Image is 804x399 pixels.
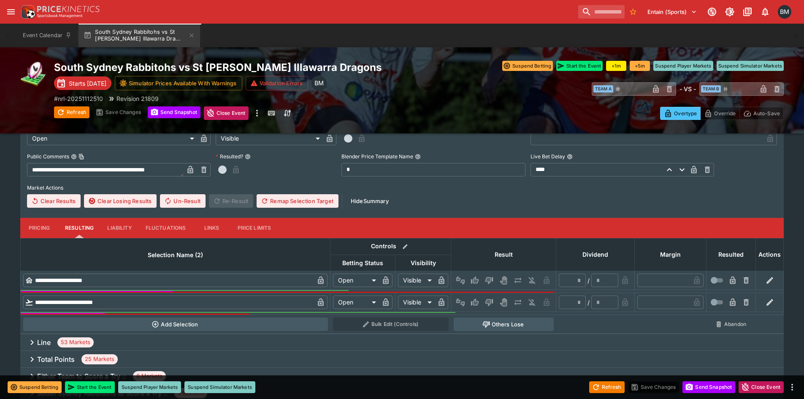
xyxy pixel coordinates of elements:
[525,296,539,309] button: Eliminated In Play
[497,274,510,287] button: Void
[740,4,755,19] button: Documentation
[37,338,51,347] h6: Line
[204,106,249,120] button: Close Event
[57,338,94,347] span: 53 Markets
[626,5,640,19] button: No Bookmarks
[415,154,421,160] button: Blender Price Template Name
[660,107,701,120] button: Overtype
[346,194,394,208] button: HideSummary
[69,79,106,88] p: Starts [DATE]
[468,296,482,309] button: Win
[717,61,784,71] button: Suspend Simulator Markets
[333,296,379,309] div: Open
[148,106,200,118] button: Send Snapshot
[65,381,115,393] button: Start the Event
[502,61,553,71] button: Suspend Betting
[81,355,118,364] span: 25 Markets
[511,274,525,287] button: Push
[115,76,242,90] button: Simulator Prices Available With Warnings
[778,5,791,19] div: Byron Monk
[27,132,197,145] div: Open
[216,132,323,145] div: Visible
[246,76,309,90] button: Validation Errors
[330,238,451,255] th: Controls
[54,94,103,103] p: Copy To Clipboard
[739,381,784,393] button: Close Event
[184,381,255,393] button: Suspend Simulator Markets
[20,61,47,88] img: rugby_league.png
[37,14,83,18] img: Sportsbook Management
[589,381,625,393] button: Refresh
[739,107,784,120] button: Auto-Save
[160,194,205,208] button: Un-Result
[454,274,467,287] button: Not Set
[311,76,327,91] div: Byron Monk
[100,218,138,238] button: Liability
[398,274,435,287] div: Visible
[704,4,720,19] button: Connected to PK
[245,154,251,160] button: Resulted?
[525,274,539,287] button: Eliminated In Play
[556,238,635,271] th: Dividend
[468,274,482,287] button: Win
[54,106,89,118] button: Refresh
[257,194,338,208] button: Remap Selection Target
[8,381,62,393] button: Suspend Betting
[133,372,166,380] span: 8 Markets
[787,382,797,392] button: more
[775,3,794,21] button: Byron Monk
[79,154,84,160] button: Copy To Clipboard
[454,296,467,309] button: Not Set
[37,6,100,12] img: PriceKinetics
[679,84,696,93] h6: - VS -
[138,250,212,260] span: Selection Name (2)
[593,85,613,92] span: Team A
[630,61,650,71] button: +5m
[333,258,393,268] span: Betting Status
[84,194,157,208] button: Clear Losing Results
[709,318,753,331] button: Abandon
[400,241,411,252] button: Bulk edit
[231,218,278,238] button: Price Limits
[20,218,58,238] button: Pricing
[482,296,496,309] button: Lose
[578,5,625,19] input: search
[606,61,626,71] button: +1m
[587,298,590,307] div: /
[660,107,784,120] div: Start From
[71,154,77,160] button: Public CommentsCopy To Clipboard
[701,85,721,92] span: Team B
[116,94,159,103] p: Revision 21809
[758,4,773,19] button: Notifications
[333,318,449,331] button: Bulk Edit (Controls)
[341,153,413,160] p: Blender Price Template Name
[700,107,739,120] button: Override
[714,109,736,118] p: Override
[398,296,435,309] div: Visible
[753,109,780,118] p: Auto-Save
[139,218,193,238] button: Fluctuations
[79,24,200,47] button: South Sydney Rabbitohs vs St [PERSON_NAME] Illawarra Dra...
[118,381,181,393] button: Suspend Player Markets
[454,318,554,331] button: Others Lose
[27,194,81,208] button: Clear Results
[54,61,419,74] h2: Copy To Clipboard
[722,4,737,19] button: Toggle light/dark mode
[37,372,126,381] h6: Either Team to Score a Try ::
[19,3,35,20] img: PriceKinetics Logo
[556,61,603,71] button: Start the Event
[333,274,379,287] div: Open
[642,5,702,19] button: Select Tenant
[674,109,697,118] p: Overtype
[18,24,77,47] button: Event Calendar
[3,4,19,19] button: open drawer
[27,182,777,194] label: Market Actions
[587,276,590,285] div: /
[482,274,496,287] button: Lose
[635,238,707,271] th: Margin
[27,153,69,160] p: Public Comments
[401,258,445,268] span: Visibility
[567,154,573,160] button: Live Bet Delay
[497,296,510,309] button: Void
